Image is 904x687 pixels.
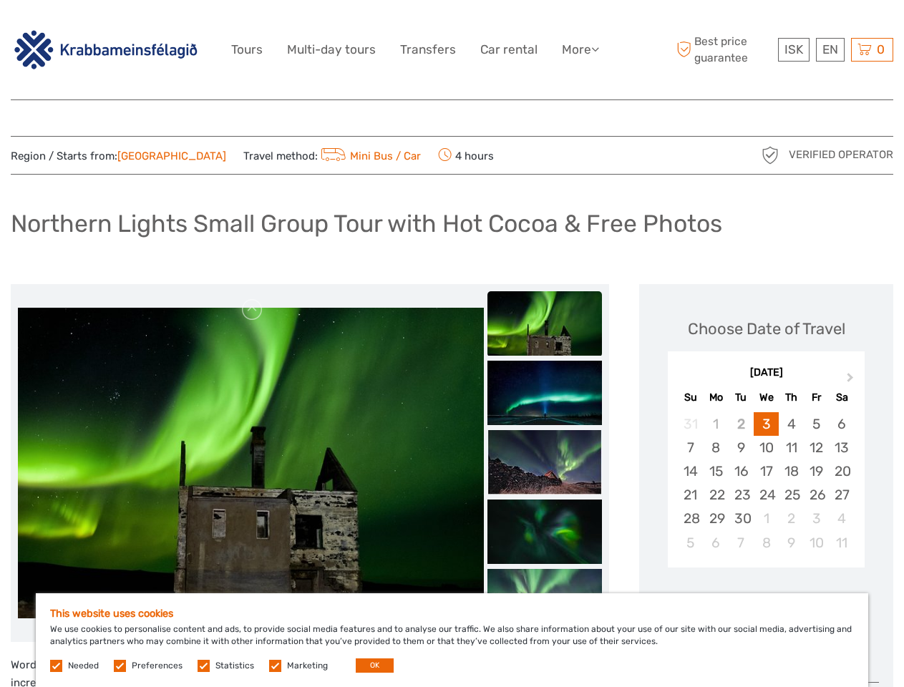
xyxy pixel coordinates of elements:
span: ISK [784,42,803,57]
span: Region / Starts from: [11,149,226,164]
div: Choose Saturday, October 11th, 2025 [829,531,854,555]
div: Su [678,388,703,407]
h1: Northern Lights Small Group Tour with Hot Cocoa & Free Photos [11,209,722,238]
a: More [562,39,599,60]
label: Marketing [287,660,328,672]
div: Not available Sunday, August 31st, 2025 [678,412,703,436]
label: Statistics [215,660,254,672]
div: Fr [804,388,829,407]
div: Not available Monday, September 1st, 2025 [704,412,729,436]
div: Tu [729,388,754,407]
div: Choose Sunday, September 21st, 2025 [678,483,703,507]
button: OK [356,658,394,673]
div: Choose Sunday, September 14th, 2025 [678,459,703,483]
div: Choose Monday, September 15th, 2025 [704,459,729,483]
span: Best price guarantee [673,34,774,65]
div: Choose Date of Travel [688,318,845,340]
div: Choose Tuesday, September 9th, 2025 [729,436,754,459]
div: Choose Saturday, October 4th, 2025 [829,507,854,530]
div: We use cookies to personalise content and ads, to provide social media features and to analyse ou... [36,593,868,687]
div: Choose Friday, September 12th, 2025 [804,436,829,459]
div: Choose Wednesday, September 3rd, 2025 [754,412,779,436]
div: Mo [704,388,729,407]
div: Choose Saturday, September 13th, 2025 [829,436,854,459]
div: Choose Friday, October 10th, 2025 [804,531,829,555]
div: We [754,388,779,407]
div: [DATE] [668,366,865,381]
span: 0 [875,42,887,57]
div: Choose Friday, October 3rd, 2025 [804,507,829,530]
div: Choose Monday, October 6th, 2025 [704,531,729,555]
div: Choose Saturday, September 27th, 2025 [829,483,854,507]
label: Needed [68,660,99,672]
p: We're away right now. Please check back later! [20,25,162,36]
img: 2029fcbb51f347a5b6e6920e1f9c3fc5_slider_thumbnail.jpg [487,569,602,633]
div: Choose Wednesday, September 17th, 2025 [754,459,779,483]
button: Next Month [840,369,863,392]
button: Open LiveChat chat widget [165,22,182,39]
div: Choose Sunday, October 5th, 2025 [678,531,703,555]
a: Transfers [400,39,456,60]
h5: This website uses cookies [50,608,854,620]
div: Choose Wednesday, September 10th, 2025 [754,436,779,459]
div: Choose Thursday, September 4th, 2025 [779,412,804,436]
img: 5c664111b7b64f21ae228e5095a4fe38_slider_thumbnail.jpg [487,500,602,564]
img: bb7a6dbc640d46aabaa5423fca910887_slider_thumbnail.jpg [487,361,602,425]
div: Choose Friday, September 19th, 2025 [804,459,829,483]
div: Sa [829,388,854,407]
span: 4 hours [438,145,494,165]
div: Choose Tuesday, September 30th, 2025 [729,507,754,530]
div: Choose Monday, September 8th, 2025 [704,436,729,459]
span: Verified Operator [789,147,893,162]
div: Choose Sunday, September 7th, 2025 [678,436,703,459]
span: Travel method: [243,145,421,165]
div: Th [779,388,804,407]
a: [GEOGRAPHIC_DATA] [117,150,226,162]
div: Choose Thursday, September 25th, 2025 [779,483,804,507]
a: Mini Bus / Car [318,150,421,162]
a: Multi-day tours [287,39,376,60]
img: 46147ee86efc4724a1ec950ea5999eab_main_slider.jpg [18,308,484,618]
div: Choose Monday, September 29th, 2025 [704,507,729,530]
label: Preferences [132,660,183,672]
div: Choose Wednesday, October 8th, 2025 [754,531,779,555]
div: Choose Monday, September 22nd, 2025 [704,483,729,507]
div: Not available Tuesday, September 2nd, 2025 [729,412,754,436]
div: Choose Tuesday, September 23rd, 2025 [729,483,754,507]
img: 46147ee86efc4724a1ec950ea5999eab_slider_thumbnail.jpg [487,291,602,356]
a: Car rental [480,39,538,60]
div: Choose Friday, September 5th, 2025 [804,412,829,436]
img: 3142-b3e26b51-08fe-4449-b938-50ec2168a4a0_logo_big.png [11,28,201,72]
div: Choose Thursday, October 2nd, 2025 [779,507,804,530]
div: Choose Friday, September 26th, 2025 [804,483,829,507]
a: Tours [231,39,263,60]
div: Choose Saturday, September 20th, 2025 [829,459,854,483]
div: Choose Wednesday, October 1st, 2025 [754,507,779,530]
div: Choose Thursday, October 9th, 2025 [779,531,804,555]
img: 01b187024c8e42199293787bd472be4e_slider_thumbnail.jpg [487,430,602,494]
div: Choose Tuesday, October 7th, 2025 [729,531,754,555]
img: verified_operator_grey_128.png [759,144,782,167]
div: Choose Sunday, September 28th, 2025 [678,507,703,530]
div: Choose Tuesday, September 16th, 2025 [729,459,754,483]
div: Choose Wednesday, September 24th, 2025 [754,483,779,507]
div: Choose Thursday, September 18th, 2025 [779,459,804,483]
div: Choose Saturday, September 6th, 2025 [829,412,854,436]
div: Choose Thursday, September 11th, 2025 [779,436,804,459]
div: EN [816,38,845,62]
div: month 2025-09 [672,412,860,555]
